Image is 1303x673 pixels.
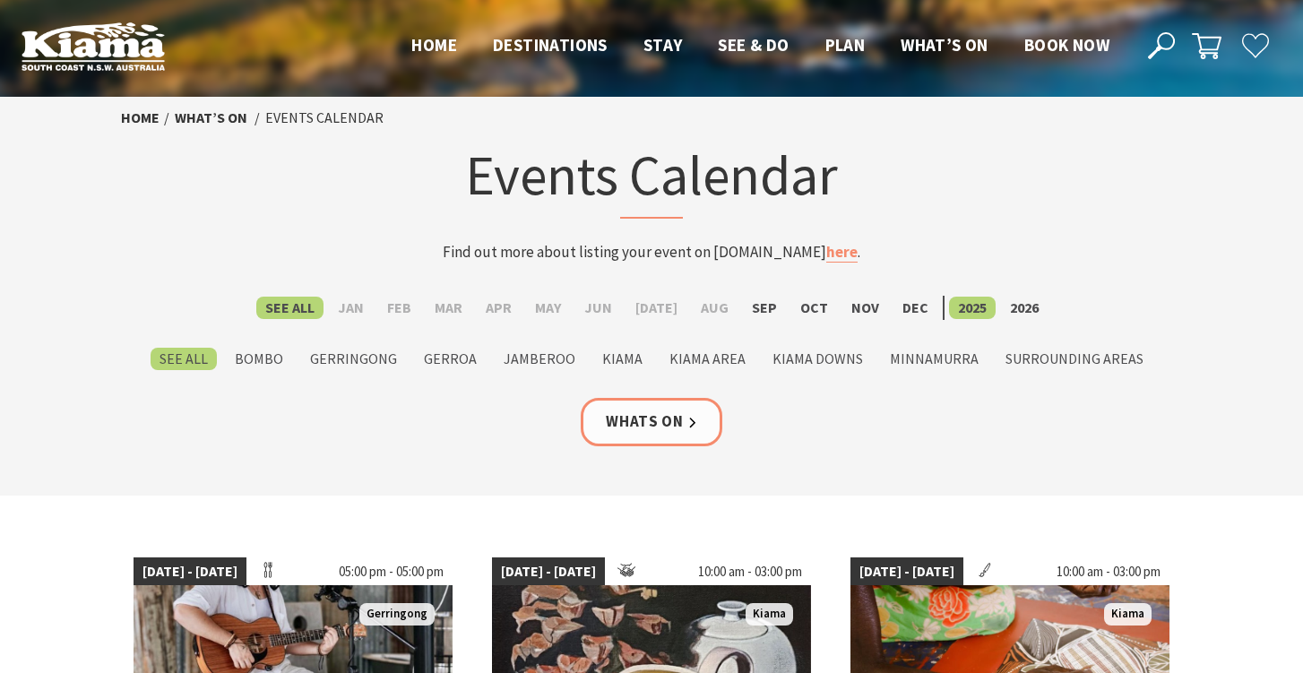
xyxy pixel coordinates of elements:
[526,297,570,319] label: May
[949,297,996,319] label: 2025
[22,22,165,71] img: Kiama Logo
[134,557,246,586] span: [DATE] - [DATE]
[1024,34,1109,56] span: Book now
[581,398,722,445] a: Whats On
[378,297,420,319] label: Feb
[329,297,373,319] label: Jan
[493,34,608,56] span: Destinations
[330,557,453,586] span: 05:00 pm - 05:00 pm
[1001,297,1048,319] label: 2026
[997,348,1152,370] label: Surrounding Areas
[265,107,384,130] li: Events Calendar
[300,139,1003,219] h1: Events Calendar
[477,297,521,319] label: Apr
[746,603,793,626] span: Kiama
[393,31,1127,61] nav: Main Menu
[850,557,963,586] span: [DATE] - [DATE]
[1048,557,1169,586] span: 10:00 am - 03:00 pm
[256,297,324,319] label: See All
[791,297,837,319] label: Oct
[175,108,247,127] a: What’s On
[660,348,755,370] label: Kiama Area
[825,34,866,56] span: Plan
[1104,603,1152,626] span: Kiama
[692,297,738,319] label: Aug
[764,348,872,370] label: Kiama Downs
[301,348,406,370] label: Gerringong
[901,34,988,56] span: What’s On
[411,34,457,56] span: Home
[893,297,937,319] label: Dec
[718,34,789,56] span: See & Do
[426,297,471,319] label: Mar
[881,348,988,370] label: Minnamurra
[626,297,686,319] label: [DATE]
[842,297,888,319] label: Nov
[300,240,1003,264] p: Find out more about listing your event on [DOMAIN_NAME] .
[495,348,584,370] label: Jamberoo
[643,34,683,56] span: Stay
[593,348,651,370] label: Kiama
[743,297,786,319] label: Sep
[226,348,292,370] label: Bombo
[575,297,621,319] label: Jun
[415,348,486,370] label: Gerroa
[359,603,435,626] span: Gerringong
[492,557,605,586] span: [DATE] - [DATE]
[121,108,160,127] a: Home
[689,557,811,586] span: 10:00 am - 03:00 pm
[151,348,217,370] label: See All
[826,242,858,263] a: here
